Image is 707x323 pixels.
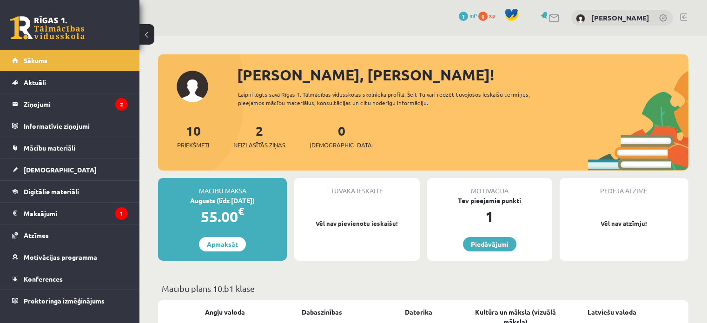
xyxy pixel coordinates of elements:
[177,140,209,150] span: Priekšmeti
[24,231,49,239] span: Atzīmes
[24,297,105,305] span: Proktoringa izmēģinājums
[115,207,128,220] i: 1
[12,203,128,224] a: Maksājumi1
[459,12,477,19] a: 1 mP
[24,115,128,137] legend: Informatīvie ziņojumi
[478,12,488,21] span: 0
[24,144,75,152] span: Mācību materiāli
[12,159,128,180] a: [DEMOGRAPHIC_DATA]
[24,203,128,224] legend: Maksājumi
[12,290,128,311] a: Proktoringa izmēģinājums
[12,246,128,268] a: Motivācijas programma
[205,307,245,317] a: Angļu valoda
[12,268,128,290] a: Konferences
[405,307,432,317] a: Datorika
[463,237,516,251] a: Piedāvājumi
[115,98,128,111] i: 2
[158,205,287,228] div: 55.00
[24,78,46,86] span: Aktuāli
[24,93,128,115] legend: Ziņojumi
[469,12,477,19] span: mP
[12,181,128,202] a: Digitālie materiāli
[24,56,47,65] span: Sākums
[294,178,419,196] div: Tuvākā ieskaite
[238,204,244,218] span: €
[12,137,128,158] a: Mācību materiāli
[158,196,287,205] div: Augusts (līdz [DATE])
[459,12,468,21] span: 1
[12,50,128,71] a: Sākums
[427,178,552,196] div: Motivācija
[238,90,556,107] div: Laipni lūgts savā Rīgas 1. Tālmācības vidusskolas skolnieka profilā. Šeit Tu vari redzēt tuvojošo...
[12,115,128,137] a: Informatīvie ziņojumi
[12,224,128,246] a: Atzīmes
[427,196,552,205] div: Tev pieejamie punkti
[427,205,552,228] div: 1
[489,12,495,19] span: xp
[310,122,374,150] a: 0[DEMOGRAPHIC_DATA]
[560,178,688,196] div: Pēdējā atzīme
[310,140,374,150] span: [DEMOGRAPHIC_DATA]
[162,282,685,295] p: Mācību plāns 10.b1 klase
[12,93,128,115] a: Ziņojumi2
[591,13,649,22] a: [PERSON_NAME]
[24,253,97,261] span: Motivācijas programma
[299,219,415,228] p: Vēl nav pievienotu ieskaišu!
[199,237,246,251] a: Apmaksāt
[478,12,500,19] a: 0 xp
[24,165,97,174] span: [DEMOGRAPHIC_DATA]
[302,307,342,317] a: Dabaszinības
[233,140,285,150] span: Neizlasītās ziņas
[24,187,79,196] span: Digitālie materiāli
[588,307,636,317] a: Latviešu valoda
[10,16,85,40] a: Rīgas 1. Tālmācības vidusskola
[233,122,285,150] a: 2Neizlasītās ziņas
[576,14,585,23] img: Edgars Ivanovs
[12,72,128,93] a: Aktuāli
[158,178,287,196] div: Mācību maksa
[24,275,63,283] span: Konferences
[237,64,688,86] div: [PERSON_NAME], [PERSON_NAME]!
[564,219,684,228] p: Vēl nav atzīmju!
[177,122,209,150] a: 10Priekšmeti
